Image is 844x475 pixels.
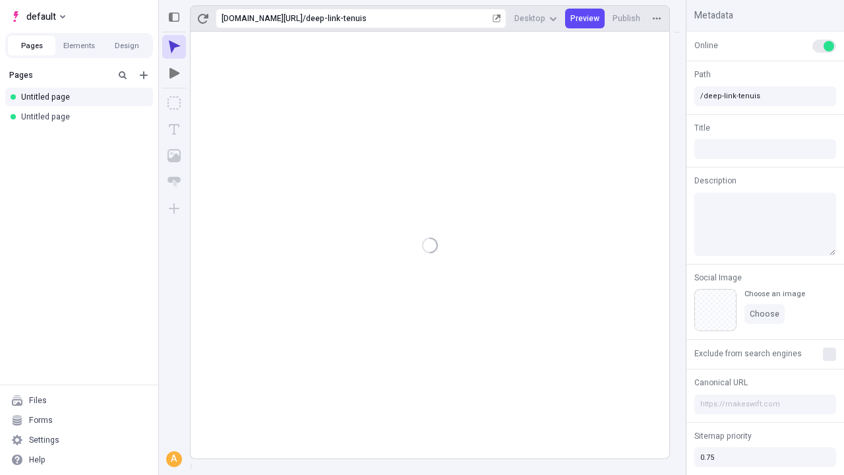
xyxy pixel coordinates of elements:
button: Publish [607,9,646,28]
button: Text [162,117,186,141]
span: Social Image [694,272,742,284]
span: Path [694,69,711,80]
input: https://makeswift.com [694,395,836,414]
div: deep-link-tenuis [306,13,490,24]
button: Design [103,36,150,55]
button: Image [162,144,186,168]
button: Preview [565,9,605,28]
div: Files [29,395,47,406]
div: Help [29,455,45,465]
div: Pages [9,70,109,80]
button: Select site [5,7,71,26]
div: Settings [29,435,59,445]
div: A [167,453,181,466]
button: Desktop [509,9,562,28]
span: Canonical URL [694,377,748,389]
span: Exclude from search engines [694,348,802,360]
button: Box [162,91,186,115]
div: Untitled page [21,92,142,102]
span: default [26,9,56,24]
span: Preview [570,13,599,24]
span: Choose [750,309,779,319]
button: Button [162,170,186,194]
div: Choose an image [744,289,805,299]
div: / [303,13,306,24]
span: Online [694,40,718,51]
span: Publish [613,13,640,24]
span: Description [694,175,737,187]
button: Choose [744,304,785,324]
span: Sitemap priority [694,430,752,442]
button: Add new [136,67,152,83]
span: Desktop [514,13,545,24]
button: Elements [55,36,103,55]
div: [URL][DOMAIN_NAME] [222,13,303,24]
div: Untitled page [21,111,142,122]
div: Forms [29,415,53,426]
button: Pages [8,36,55,55]
span: Title [694,122,710,134]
